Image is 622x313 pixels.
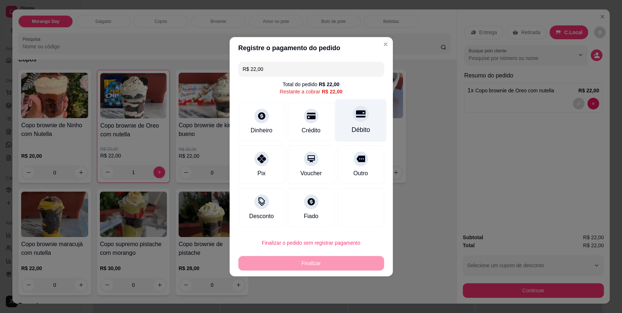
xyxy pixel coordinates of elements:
[322,88,343,95] div: R$ 22,00
[251,126,273,135] div: Dinheiro
[249,212,274,221] div: Desconto
[304,212,318,221] div: Fiado
[302,126,321,135] div: Crédito
[230,37,393,59] header: Registre o pagamento do pedido
[279,88,342,95] div: Restante a cobrar
[351,125,370,135] div: Débito
[257,169,265,178] div: Pix
[238,236,384,250] button: Finalizar o pedido sem registrar pagamento
[353,169,368,178] div: Outro
[283,81,340,88] div: Total do pedido
[243,62,380,76] input: Ex.: hambúrguer de cordeiro
[300,169,322,178] div: Voucher
[380,39,391,50] button: Close
[319,81,340,88] div: R$ 22,00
